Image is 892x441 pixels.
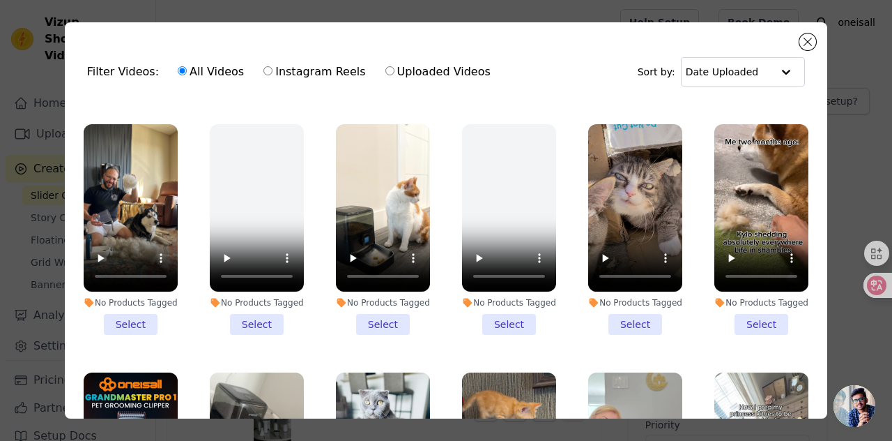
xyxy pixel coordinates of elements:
[22,36,33,49] img: website_grey.svg
[714,297,808,308] div: No Products Tagged
[336,297,430,308] div: No Products Tagged
[72,84,107,93] div: 域名概述
[263,63,366,81] label: Instagram Reels
[22,22,33,33] img: logo_orange.svg
[799,33,816,50] button: Close modal
[638,57,806,87] div: Sort by:
[588,297,682,308] div: No Products Tagged
[142,82,153,94] img: tab_keywords_by_traffic_grey.svg
[385,63,491,81] label: Uploaded Videos
[833,385,875,427] div: 开放式聊天
[36,36,141,49] div: 域名: [DOMAIN_NAME]
[210,297,304,308] div: No Products Tagged
[157,84,229,93] div: 关键词（按流量）
[462,297,556,308] div: No Products Tagged
[177,63,245,81] label: All Videos
[87,56,498,88] div: Filter Videos:
[56,82,68,94] img: tab_domain_overview_orange.svg
[84,297,178,308] div: No Products Tagged
[39,22,68,33] div: v 4.0.25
